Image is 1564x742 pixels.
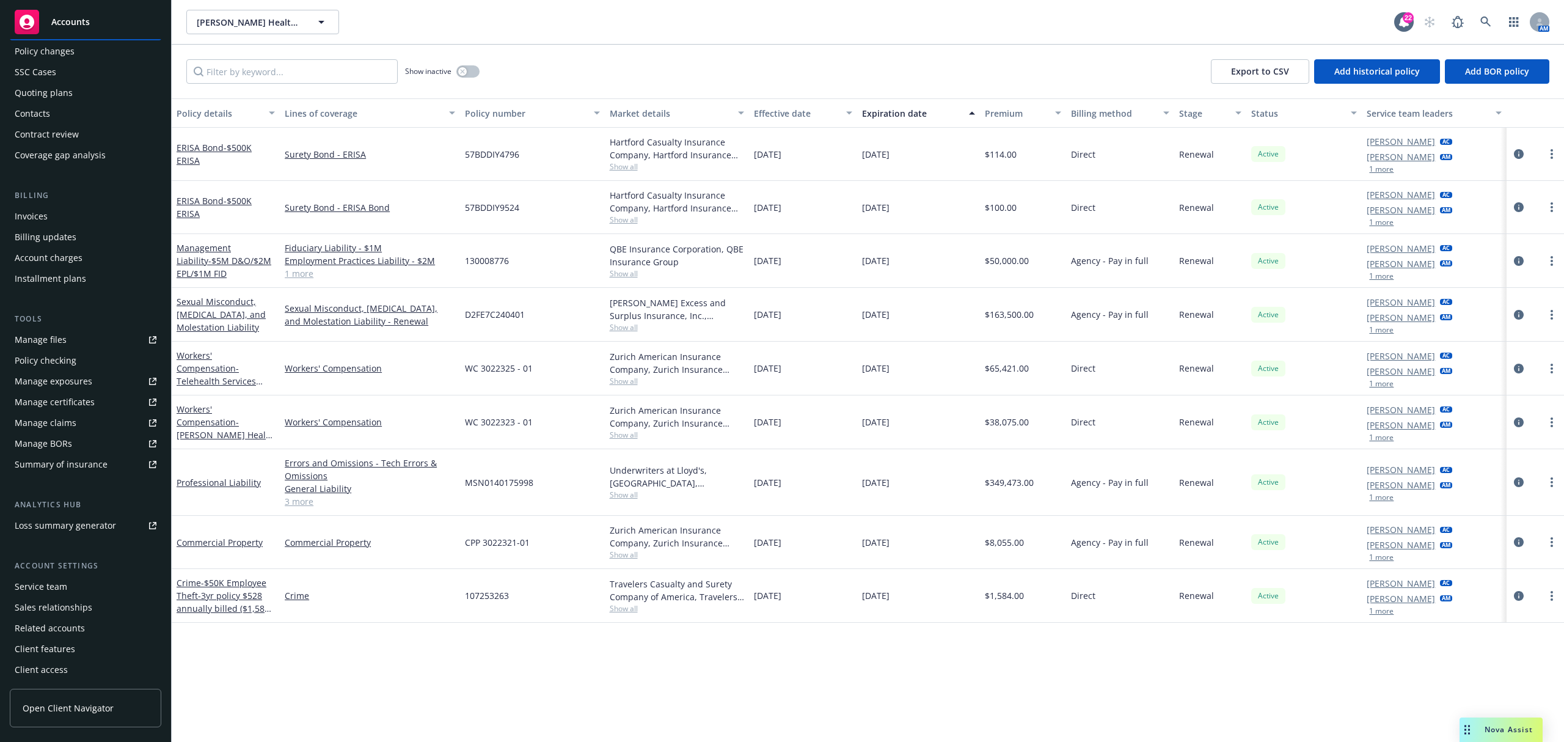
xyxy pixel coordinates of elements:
button: 1 more [1369,380,1394,388]
span: Renewal [1179,148,1214,161]
span: CPP 3022321-01 [465,536,530,549]
button: 1 more [1369,608,1394,615]
span: - Telehealth Services [GEOGRAPHIC_DATA] [177,362,263,400]
div: Hartford Casualty Insurance Company, Hartford Insurance Group [610,189,744,215]
a: Contract review [10,125,161,144]
a: [PERSON_NAME] [1367,419,1435,432]
button: 1 more [1369,273,1394,280]
a: [PERSON_NAME] [1367,365,1435,378]
span: Show all [610,215,744,225]
span: Show all [610,430,744,440]
span: D2FE7C240401 [465,308,525,321]
a: circleInformation [1511,307,1526,322]
span: $50,000.00 [985,254,1029,267]
a: Employment Practices Liability - $2M [285,254,455,267]
div: QBE Insurance Corporation, QBE Insurance Group [610,243,744,268]
div: Client features [15,639,75,659]
a: Workers' Compensation [177,350,262,400]
span: $38,075.00 [985,416,1029,428]
button: Policy details [172,98,280,128]
a: Service team [10,577,161,597]
a: Commercial Property [177,537,263,548]
span: Renewal [1179,254,1214,267]
a: [PERSON_NAME] [1367,463,1435,476]
div: Quoting plans [15,83,73,103]
div: Manage files [15,330,67,350]
a: more [1544,589,1559,603]
div: Premium [985,107,1048,120]
span: Show all [610,161,744,172]
div: Market details [610,107,731,120]
span: Renewal [1179,589,1214,602]
span: Active [1256,255,1281,266]
div: Installment plans [15,269,86,288]
a: Installment plans [10,269,161,288]
div: Tools [10,313,161,325]
div: Invoices [15,207,48,226]
div: Service team leaders [1367,107,1488,120]
span: Agency - Pay in full [1071,536,1149,549]
div: Hartford Casualty Insurance Company, Hartford Insurance Group [610,136,744,161]
button: 1 more [1369,434,1394,441]
a: Policy checking [10,351,161,370]
button: Stage [1174,98,1246,128]
a: Sexual Misconduct, [MEDICAL_DATA], and Molestation Liability [177,296,266,333]
a: Start snowing [1417,10,1442,34]
div: Travelers Casualty and Surety Company of America, Travelers Insurance [610,578,744,603]
div: Account settings [10,560,161,572]
button: Expiration date [857,98,980,128]
span: Active [1256,309,1281,320]
a: Errors and Omissions - Tech Errors & Omissions [285,457,455,482]
a: 1 more [285,267,455,280]
span: $8,055.00 [985,536,1024,549]
span: Direct [1071,362,1095,375]
a: [PERSON_NAME] [1367,538,1435,551]
a: circleInformation [1511,200,1526,215]
div: Status [1251,107,1343,120]
div: Loss summary generator [15,516,116,535]
span: [DATE] [754,589,781,602]
a: circleInformation [1511,361,1526,376]
span: [DATE] [754,254,781,267]
a: more [1544,415,1559,430]
a: [PERSON_NAME] [1367,592,1435,605]
span: Active [1256,363,1281,374]
span: [DATE] [862,148,890,161]
button: Nova Assist [1460,718,1543,742]
span: - [PERSON_NAME] Health Inc [177,416,274,454]
a: more [1544,361,1559,376]
a: [PERSON_NAME] [1367,350,1435,362]
button: Export to CSV [1211,59,1309,84]
div: Effective date [754,107,839,120]
div: Policy changes [15,42,75,61]
a: Policy changes [10,42,161,61]
span: Active [1256,149,1281,160]
a: 3 more [285,495,455,508]
span: [DATE] [862,362,890,375]
a: Workers' Compensation [285,416,455,428]
a: Switch app [1502,10,1526,34]
span: WC 3022325 - 01 [465,362,533,375]
a: circleInformation [1511,254,1526,268]
span: Export to CSV [1231,65,1289,77]
a: Manage certificates [10,392,161,412]
div: Manage exposures [15,372,92,391]
a: Commercial Property [285,536,455,549]
span: [DATE] [862,308,890,321]
div: Billing method [1071,107,1156,120]
div: Manage certificates [15,392,95,412]
a: more [1544,475,1559,490]
span: $114.00 [985,148,1017,161]
button: Lines of coverage [280,98,460,128]
a: Accounts [10,5,161,39]
a: [PERSON_NAME] [1367,242,1435,255]
span: - $5M D&O/$2M EPL/$1M FID [177,255,271,279]
a: more [1544,200,1559,215]
a: Manage exposures [10,372,161,391]
span: Renewal [1179,536,1214,549]
span: - $50K Employee Theft-3yr policy $528 annually billed ($1,584 total) [177,577,271,627]
a: [PERSON_NAME] [1367,296,1435,309]
button: Market details [605,98,749,128]
span: Nova Assist [1485,724,1533,735]
div: Stage [1179,107,1228,120]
